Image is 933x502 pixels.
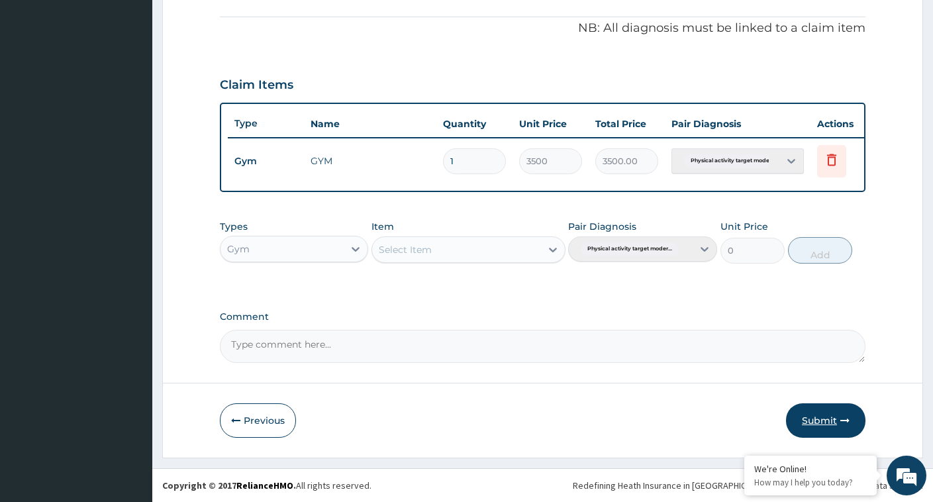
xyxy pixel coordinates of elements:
[220,221,248,232] label: Types
[754,463,867,475] div: We're Online!
[228,111,304,136] th: Type
[788,237,852,264] button: Add
[513,111,589,137] th: Unit Price
[568,220,636,233] label: Pair Diagnosis
[304,148,436,174] td: GYM
[228,149,304,174] td: Gym
[589,111,665,137] th: Total Price
[220,311,865,323] label: Comment
[665,111,810,137] th: Pair Diagnosis
[220,20,865,37] p: NB: All diagnosis must be linked to a claim item
[720,220,768,233] label: Unit Price
[436,111,513,137] th: Quantity
[227,242,250,256] div: Gym
[25,66,54,99] img: d_794563401_company_1708531726252_794563401
[236,479,293,491] a: RelianceHMO
[152,468,933,502] footer: All rights reserved.
[217,7,249,38] div: Minimize live chat window
[7,362,252,408] textarea: Type your message and hit 'Enter'
[786,403,865,438] button: Submit
[69,74,222,91] div: Chat with us now
[379,243,432,256] div: Select Item
[810,111,877,137] th: Actions
[220,78,293,93] h3: Claim Items
[77,167,183,301] span: We're online!
[220,403,296,438] button: Previous
[754,477,867,488] p: How may I help you today?
[162,479,296,491] strong: Copyright © 2017 .
[304,111,436,137] th: Name
[573,479,923,492] div: Redefining Heath Insurance in [GEOGRAPHIC_DATA] using Telemedicine and Data Science!
[371,220,394,233] label: Item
